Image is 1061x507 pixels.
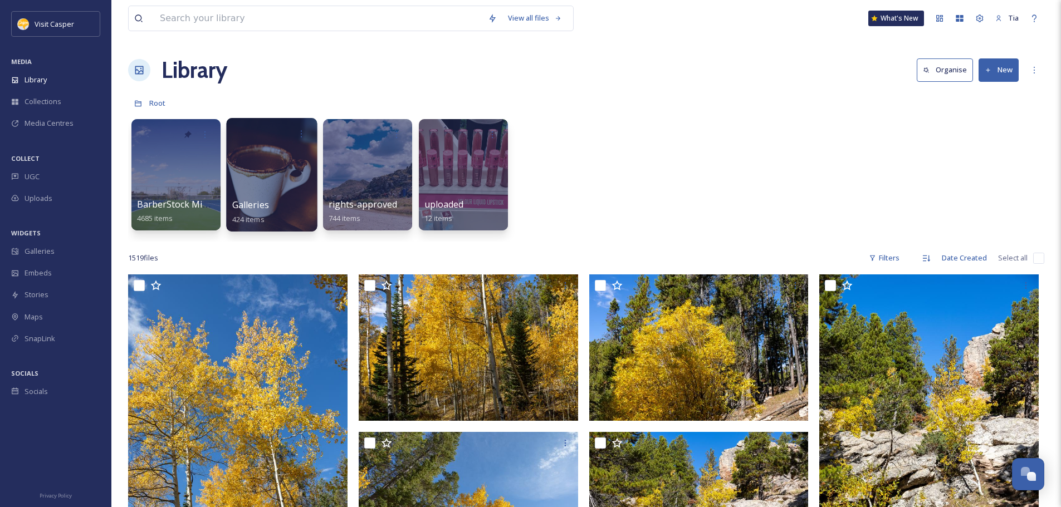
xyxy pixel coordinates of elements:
[424,198,463,210] span: uploaded
[149,98,165,108] span: Root
[25,333,55,344] span: SnapLink
[137,213,173,223] span: 4685 items
[863,247,905,269] div: Filters
[154,6,482,31] input: Search your library
[149,96,165,110] a: Root
[11,229,41,237] span: WIDGETS
[137,199,233,223] a: BarberStock Migration4685 items
[11,369,38,377] span: SOCIALS
[40,488,72,501] a: Privacy Policy
[25,171,40,182] span: UGC
[11,154,40,163] span: COLLECT
[25,386,48,397] span: Socials
[25,246,55,257] span: Galleries
[11,57,32,66] span: MEDIA
[40,492,72,499] span: Privacy Policy
[25,75,47,85] span: Library
[868,11,924,26] a: What's New
[589,274,809,421] img: Fall Colors on Casper Mountain (83).jpg
[424,199,463,223] a: uploaded12 items
[162,53,227,87] a: Library
[25,312,43,322] span: Maps
[25,268,52,278] span: Embeds
[329,198,397,210] span: rights-approved
[232,200,269,224] a: Galleries424 items
[137,198,233,210] span: BarberStock Migration
[25,96,61,107] span: Collections
[35,19,74,29] span: Visit Casper
[25,193,52,204] span: Uploads
[502,7,568,29] a: View all files
[232,214,265,224] span: 424 items
[25,289,48,300] span: Stories
[329,199,397,223] a: rights-approved744 items
[1008,13,1019,23] span: Tia
[18,18,29,29] img: 155780.jpg
[25,118,74,129] span: Media Centres
[128,253,158,263] span: 1519 file s
[979,58,1019,81] button: New
[1012,458,1044,490] button: Open Chat
[329,213,360,223] span: 744 items
[917,58,973,81] button: Organise
[998,253,1028,263] span: Select all
[232,199,269,211] span: Galleries
[990,7,1024,29] a: Tia
[424,213,452,223] span: 12 items
[359,274,578,421] img: Fall Colors on Casper Mountain (84).jpg
[936,247,992,269] div: Date Created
